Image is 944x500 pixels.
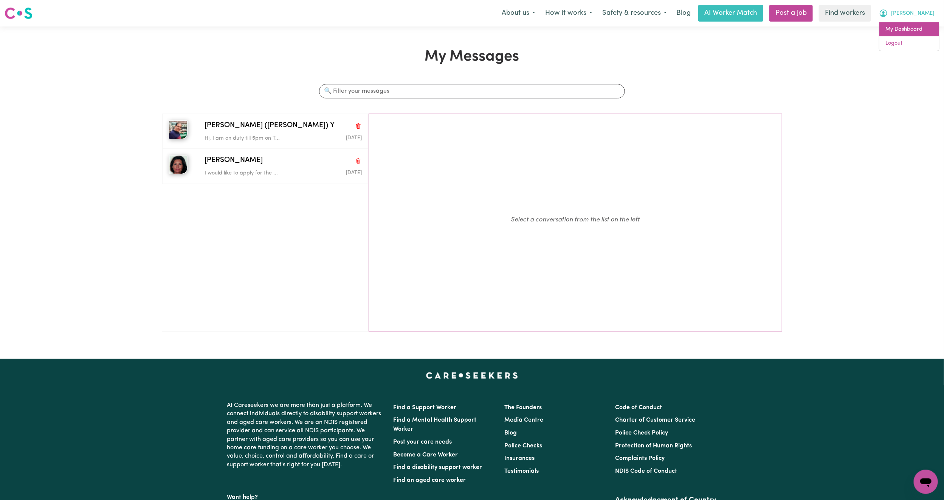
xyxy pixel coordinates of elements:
[355,121,362,131] button: Delete conversation
[615,468,677,474] a: NDIS Code of Conduct
[5,6,33,20] img: Careseekers logo
[504,455,535,461] a: Insurances
[346,170,362,175] span: Message sent on June 5, 2025
[615,443,692,449] a: Protection of Human Rights
[504,430,517,436] a: Blog
[874,5,939,21] button: My Account
[504,405,542,411] a: The Founders
[672,5,695,22] a: Blog
[205,169,309,178] p: I would like to apply for the ...
[394,439,452,445] a: Post your care needs
[162,114,368,149] button: Abbas (Matthew) Y[PERSON_NAME] ([PERSON_NAME]) YDelete conversationHi, I am on duty till 5pm on T...
[914,470,938,494] iframe: Button to launch messaging window, conversation in progress
[227,398,384,472] p: At Careseekers we are more than just a platform. We connect individuals directly to disability su...
[540,5,597,21] button: How it works
[346,136,362,140] span: Message sent on June 2, 2025
[162,48,782,66] h1: My Messages
[394,477,466,483] a: Find an aged care worker
[205,120,335,131] span: [PERSON_NAME] ([PERSON_NAME]) Y
[394,452,458,458] a: Become a Care Worker
[891,9,935,18] span: [PERSON_NAME]
[355,156,362,166] button: Delete conversation
[319,84,625,98] input: 🔍 Filter your messages
[162,149,368,184] button: Christina M[PERSON_NAME]Delete conversationI would like to apply for the ...Message sent on June ...
[504,443,542,449] a: Police Checks
[615,417,695,423] a: Charter of Customer Service
[504,468,539,474] a: Testimonials
[698,5,763,22] a: AI Worker Match
[615,455,665,461] a: Complaints Policy
[5,5,33,22] a: Careseekers logo
[879,22,939,51] div: My Account
[394,405,457,411] a: Find a Support Worker
[769,5,813,22] a: Post a job
[426,372,518,379] a: Careseekers home page
[169,155,188,174] img: Christina M
[497,5,540,21] button: About us
[615,405,662,411] a: Code of Conduct
[394,464,482,470] a: Find a disability support worker
[205,134,309,143] p: Hi, I am on duty till 5pm on T...
[169,120,188,139] img: Abbas (Matthew) Y
[615,430,668,436] a: Police Check Policy
[819,5,871,22] a: Find workers
[394,417,477,432] a: Find a Mental Health Support Worker
[879,36,939,51] a: Logout
[879,22,939,37] a: My Dashboard
[504,417,543,423] a: Media Centre
[205,155,263,166] span: [PERSON_NAME]
[597,5,672,21] button: Safety & resources
[511,217,640,223] em: Select a conversation from the list on the left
